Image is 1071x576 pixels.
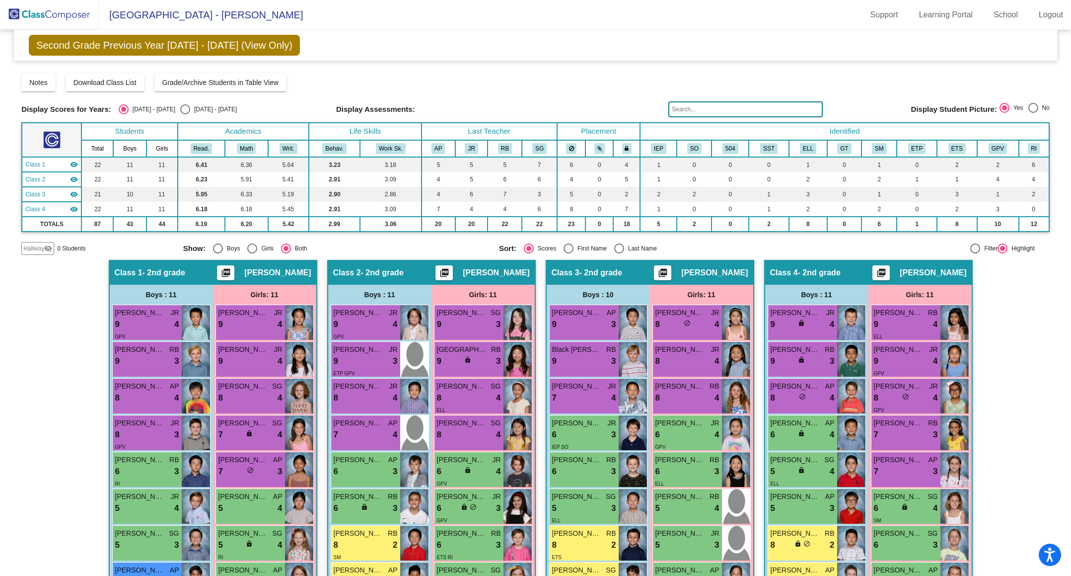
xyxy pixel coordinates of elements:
td: 0 [1019,202,1049,217]
td: 6.41 [178,157,225,172]
td: 5 [640,217,677,232]
td: 21 [81,187,113,202]
a: School [986,7,1026,23]
th: Keep away students [557,140,586,157]
span: AP [607,308,616,318]
td: 6.36 [225,157,268,172]
span: [PERSON_NAME] [655,308,705,318]
span: [PERSON_NAME] [334,344,383,355]
button: JR [465,143,478,154]
td: 5 [422,157,455,172]
td: Jodi Newman - 2nd grade [22,172,81,187]
div: Girls: 11 [868,285,972,305]
button: Work Sk. [376,143,406,154]
td: 2.91 [309,202,360,217]
button: IEP [651,143,666,154]
th: Reading Intervention [1019,140,1049,157]
td: 11 [146,157,178,172]
td: 3.23 [309,157,360,172]
button: Print Students Details [654,265,671,280]
div: Girls [257,244,274,253]
span: do_not_disturb_alt [684,320,691,327]
td: 2 [789,202,827,217]
th: Girls [146,140,178,157]
button: ELL [800,143,816,154]
td: 44 [146,217,178,232]
td: 6 [522,172,557,187]
td: 12 [1019,217,1049,232]
span: JR [389,344,397,355]
td: 5.41 [268,172,309,187]
td: 8 [557,202,586,217]
td: 0 [827,157,861,172]
span: RB [169,344,179,355]
td: 3 [937,187,977,202]
span: 4 [830,318,834,331]
td: 87 [81,217,113,232]
td: 0 [712,172,749,187]
th: Placement [557,123,641,140]
td: 0 [585,172,613,187]
td: 4 [422,187,455,202]
span: Show: [183,244,206,253]
div: Filter [980,244,998,253]
span: [PERSON_NAME] [552,308,602,318]
td: 6.23 [178,172,225,187]
div: Girls: 11 [431,285,535,305]
button: Print Students Details [435,265,453,280]
mat-icon: visibility [70,161,78,168]
td: 4 [1019,172,1049,187]
td: 3 [977,202,1019,217]
td: 0 [749,172,789,187]
th: Julie Rivas [455,140,488,157]
td: 1 [861,187,897,202]
td: 10 [977,217,1019,232]
span: 9 [115,318,120,331]
td: 0 [585,217,613,232]
span: Sort: [499,244,516,253]
a: Support [862,7,906,23]
button: GPV [989,143,1007,154]
td: 2.91 [309,172,360,187]
td: 0 [897,202,937,217]
td: 20 [455,217,488,232]
th: Students [81,123,177,140]
td: 4 [613,157,640,172]
td: 0 [712,217,749,232]
td: 20 [422,217,455,232]
th: Boys [113,140,146,157]
td: 22 [81,172,113,187]
span: [PERSON_NAME] [244,268,311,278]
td: 43 [113,217,146,232]
td: 6 [455,187,488,202]
td: 2 [861,172,897,187]
td: 5 [455,172,488,187]
td: 4 [557,172,586,187]
span: lock [798,320,805,327]
th: Keep with teacher [613,140,640,157]
td: 5.19 [268,187,309,202]
span: [PERSON_NAME] [681,268,748,278]
td: 0 [749,157,789,172]
td: 11 [113,157,146,172]
td: 4 [455,202,488,217]
td: 3 [522,187,557,202]
td: 0 [712,157,749,172]
mat-icon: visibility [70,190,78,198]
button: RB [498,143,512,154]
td: 7 [613,202,640,217]
span: [GEOGRAPHIC_DATA] [437,344,487,355]
td: 1 [749,202,789,217]
td: 5 [557,187,586,202]
mat-icon: visibility [70,205,78,213]
button: Download Class List [66,74,144,91]
td: 6 [557,157,586,172]
th: Extra time (parent) [897,140,937,157]
div: Yes [1009,103,1023,112]
td: 11 [113,202,146,217]
button: Grade/Archive Students in Table View [154,74,287,91]
a: Logout [1031,7,1071,23]
td: 6.33 [225,187,268,202]
th: Life Skills [309,123,422,140]
span: JR [274,344,282,355]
